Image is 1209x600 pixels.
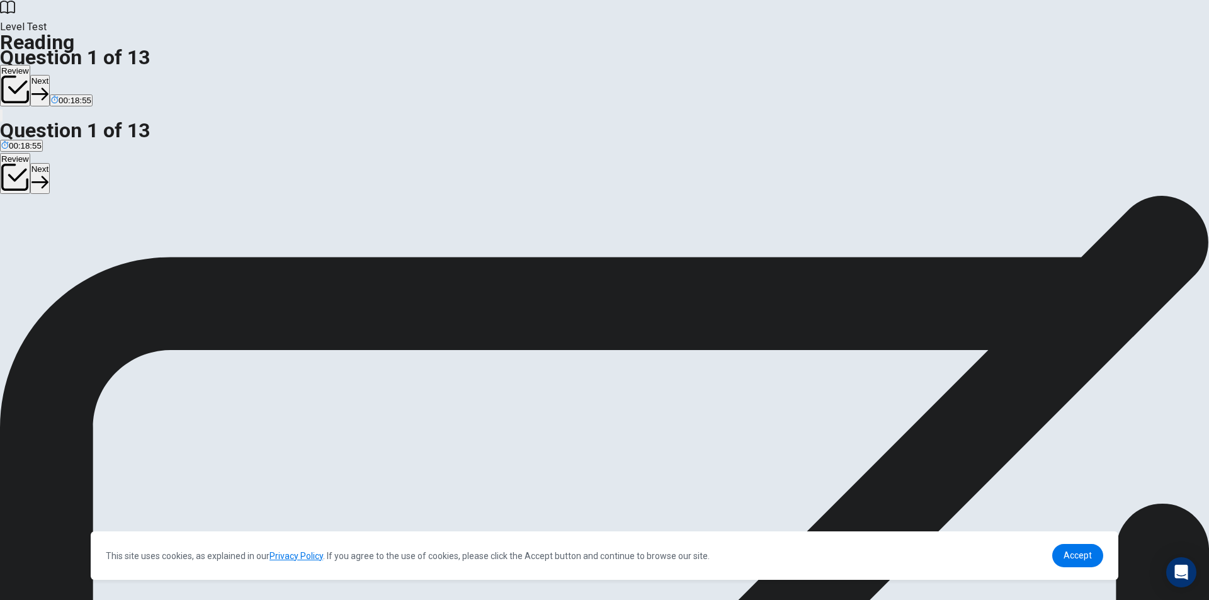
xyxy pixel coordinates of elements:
[9,141,42,150] span: 00:18:55
[30,163,50,194] button: Next
[1064,550,1092,560] span: Accept
[1052,544,1103,567] a: dismiss cookie message
[1166,557,1196,587] div: Open Intercom Messenger
[91,531,1118,580] div: cookieconsent
[106,551,710,561] span: This site uses cookies, as explained in our . If you agree to the use of cookies, please click th...
[59,96,91,105] span: 00:18:55
[30,75,50,106] button: Next
[270,551,323,561] a: Privacy Policy
[50,94,93,106] button: 00:18:55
